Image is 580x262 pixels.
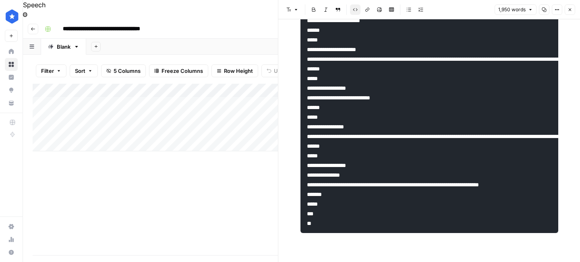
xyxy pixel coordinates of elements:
a: Usage [5,233,18,246]
a: Blank [41,39,86,55]
button: Settings [22,10,28,19]
button: Filter [36,64,66,77]
span: 1,950 words [498,6,526,13]
button: Workspace: ConsumerAffairs [5,6,18,27]
span: Row Height [224,67,253,75]
button: Freeze Columns [149,64,208,77]
button: 1,950 words [495,4,536,15]
button: 5 Columns [101,64,146,77]
span: Filter [41,67,54,75]
div: Blank [57,43,70,51]
button: Row Height [211,64,258,77]
a: Settings [5,220,18,233]
a: Home [5,45,18,58]
a: Your Data [5,97,18,109]
button: Help + Support [5,246,18,259]
span: Freeze Columns [162,67,203,75]
span: 5 Columns [114,67,141,75]
a: Insights [5,71,18,84]
button: Sort [70,64,98,77]
span: Undo [274,67,288,75]
button: Undo [261,64,293,77]
span: Sort [75,67,85,75]
img: ConsumerAffairs Logo [5,9,19,24]
a: Browse [5,58,18,71]
a: Opportunities [5,84,18,97]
